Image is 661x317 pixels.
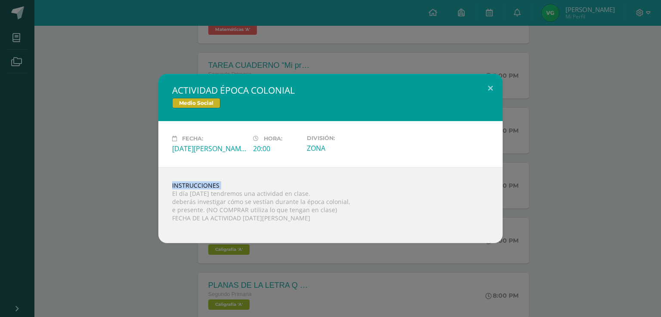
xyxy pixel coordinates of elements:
[478,74,503,103] button: Close (Esc)
[253,144,300,153] div: 20:00
[307,143,381,153] div: ZONA
[264,135,282,142] span: Hora:
[307,135,381,141] label: División:
[172,144,246,153] div: [DATE][PERSON_NAME]
[172,84,489,96] h2: ACTIVIDAD ÉPOCA COLONIAL
[158,167,503,243] div: INSTRUCCIONES El día [DATE] tendremos una actividad en clase. deberás investigar cómo se vestían ...
[172,98,220,108] span: Medio Social
[182,135,203,142] span: Fecha:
